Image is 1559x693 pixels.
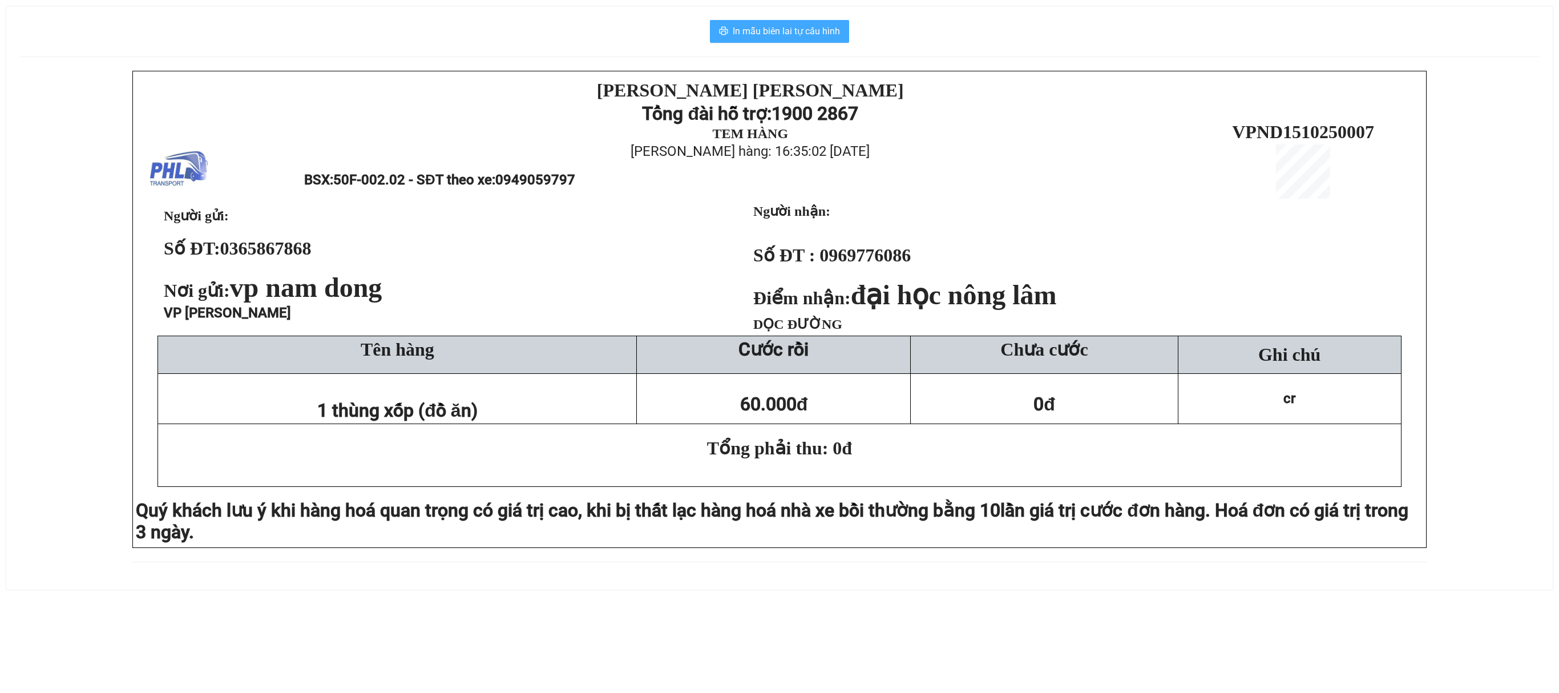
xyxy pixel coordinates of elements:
span: 0969776086 [819,245,911,265]
strong: Cước rồi [738,339,809,360]
span: 0đ [1033,393,1055,415]
span: 0365867868 [220,238,312,259]
span: Người gửi: [164,208,229,223]
span: In mẫu biên lai tự cấu hình [733,24,840,38]
span: cr [1283,390,1295,406]
span: VPND1510250007 [1232,122,1374,142]
span: 1 thùng xốp (đồ ăn) [317,400,477,421]
span: printer [719,26,728,37]
strong: TEM HÀNG [712,126,788,141]
strong: Điểm nhận: [753,288,1056,308]
span: Tổng phải thu: 0đ [707,438,852,458]
span: 60.000đ [740,393,808,415]
span: DỌC ĐƯỜNG [753,317,842,332]
strong: [PERSON_NAME] [PERSON_NAME] [597,80,904,100]
strong: Người nhận: [753,204,830,219]
img: logo [150,141,208,199]
span: Nơi gửi: [164,280,386,301]
span: lần giá trị cước đơn hàng. Hoá đơn có giá trị trong 3 ngày. [136,499,1408,543]
span: Tên hàng [361,339,434,360]
strong: Số ĐT: [164,238,312,259]
strong: Tổng đài hỗ trợ: [642,103,772,124]
span: vp nam dong [230,272,382,303]
span: BSX: [304,172,575,188]
span: 50F-002.02 - SĐT theo xe: [333,172,575,188]
span: 0949059797 [495,172,575,188]
span: VP [PERSON_NAME] [164,305,291,321]
strong: Số ĐT : [753,245,815,265]
span: Ghi chú [1258,344,1320,365]
button: printerIn mẫu biên lai tự cấu hình [710,20,849,43]
strong: 1900 2867 [772,103,858,124]
span: đại học nông lâm [851,280,1057,310]
span: Quý khách lưu ý khi hàng hoá quan trọng có giá trị cao, khi bị thất lạc hàng hoá nhà xe bồi thườn... [136,499,1000,521]
span: [PERSON_NAME] hàng: 16:35:02 [DATE] [631,143,870,159]
span: Chưa cước [1000,339,1088,360]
